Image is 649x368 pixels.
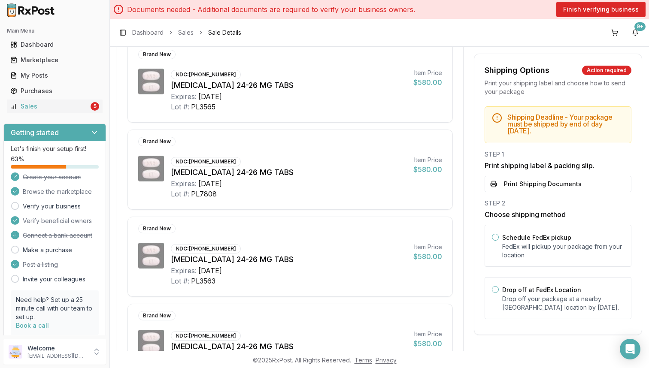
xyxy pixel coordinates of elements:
div: Lot #: [171,276,189,286]
button: Print Shipping Documents [485,176,631,192]
span: Sale Details [208,28,241,37]
div: Item Price [413,69,442,77]
div: Dashboard [10,40,99,49]
div: Shipping Options [485,64,549,76]
a: Dashboard [7,37,103,52]
div: NDC: [PHONE_NUMBER] [171,157,241,166]
div: $580.00 [413,251,442,262]
a: Sales5 [7,99,103,114]
span: Connect a bank account [23,231,92,240]
div: 5 [91,102,99,111]
p: Documents needed - Additional documents are required to verify your business owners. [127,4,415,15]
div: Item Price [413,330,442,338]
div: Brand New [138,224,176,233]
a: Verify your business [23,202,81,211]
a: Dashboard [132,28,164,37]
div: [DATE] [198,265,222,276]
img: Entresto 24-26 MG TABS [138,69,164,94]
button: Purchases [3,84,106,98]
p: Welcome [27,344,87,353]
div: [MEDICAL_DATA] 24-26 MG TABS [171,253,406,265]
button: Finish verifying business [556,2,646,17]
div: PL7808 [191,189,217,199]
div: $580.00 [413,164,442,175]
div: [MEDICAL_DATA] 24-26 MG TABS [171,79,406,91]
p: Drop off your package at a nearby [GEOGRAPHIC_DATA] location by [DATE] . [502,295,624,312]
div: Marketplace [10,56,99,64]
div: [DATE] [198,91,222,102]
span: 63 % [11,155,24,163]
button: 9+ [628,26,642,39]
div: NDC: [PHONE_NUMBER] [171,331,241,341]
h5: Shipping Deadline - Your package must be shipped by end of day [DATE] . [507,114,624,134]
h3: Print shipping label & packing slip. [485,160,631,171]
div: Brand New [138,311,176,320]
a: Purchases [7,83,103,99]
button: Marketplace [3,53,106,67]
h3: Choose shipping method [485,209,631,220]
span: Create your account [23,173,81,181]
a: Marketplace [7,52,103,68]
div: [MEDICAL_DATA] 24-26 MG TABS [171,166,406,178]
p: Need help? Set up a 25 minute call with our team to set up. [16,296,94,321]
span: Verify beneficial owners [23,217,92,225]
div: My Posts [10,71,99,80]
p: [EMAIL_ADDRESS][DOMAIN_NAME] [27,353,87,359]
div: NDC: [PHONE_NUMBER] [171,244,241,253]
div: $580.00 [413,338,442,349]
p: Let's finish your setup first! [11,145,99,153]
label: Schedule FedEx pickup [502,234,571,241]
div: Sales [10,102,89,111]
span: Browse the marketplace [23,187,92,196]
div: $580.00 [413,77,442,87]
div: Item Price [413,243,442,251]
div: Lot #: [171,102,189,112]
div: Print your shipping label and choose how to send your package [485,79,631,96]
div: 9+ [634,22,646,31]
a: Invite your colleagues [23,275,85,284]
label: Drop off at FedEx Location [502,286,581,293]
button: Sales5 [3,100,106,113]
img: Entresto 24-26 MG TABS [138,243,164,268]
div: NDC: [PHONE_NUMBER] [171,70,241,79]
div: Brand New [138,137,176,146]
div: Brand New [138,50,176,59]
a: Sales [178,28,194,37]
h3: Getting started [11,127,59,138]
div: STEP 2 [485,199,631,208]
div: Open Intercom Messenger [620,339,640,359]
img: Entresto 24-26 MG TABS [138,330,164,356]
nav: breadcrumb [132,28,241,37]
button: Dashboard [3,38,106,51]
img: RxPost Logo [3,3,58,17]
a: Make a purchase [23,246,72,254]
div: Item Price [413,156,442,164]
div: Expires: [171,91,197,102]
img: Entresto 24-26 MG TABS [138,156,164,181]
a: Privacy [376,356,397,364]
a: Book a call [16,322,49,329]
div: Purchases [10,87,99,95]
p: FedEx will pickup your package from your location [502,242,624,259]
div: [DATE] [198,178,222,189]
div: Lot #: [171,189,189,199]
span: Post a listing [23,260,58,269]
img: User avatar [9,345,22,359]
div: [MEDICAL_DATA] 24-26 MG TABS [171,341,406,353]
div: STEP 1 [485,150,631,159]
div: Action required [582,66,631,75]
h2: Main Menu [7,27,103,34]
div: PL3565 [191,102,215,112]
div: PL3563 [191,276,215,286]
a: My Posts [7,68,103,83]
div: Expires: [171,265,197,276]
div: Expires: [171,178,197,189]
button: My Posts [3,69,106,82]
a: Terms [355,356,372,364]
